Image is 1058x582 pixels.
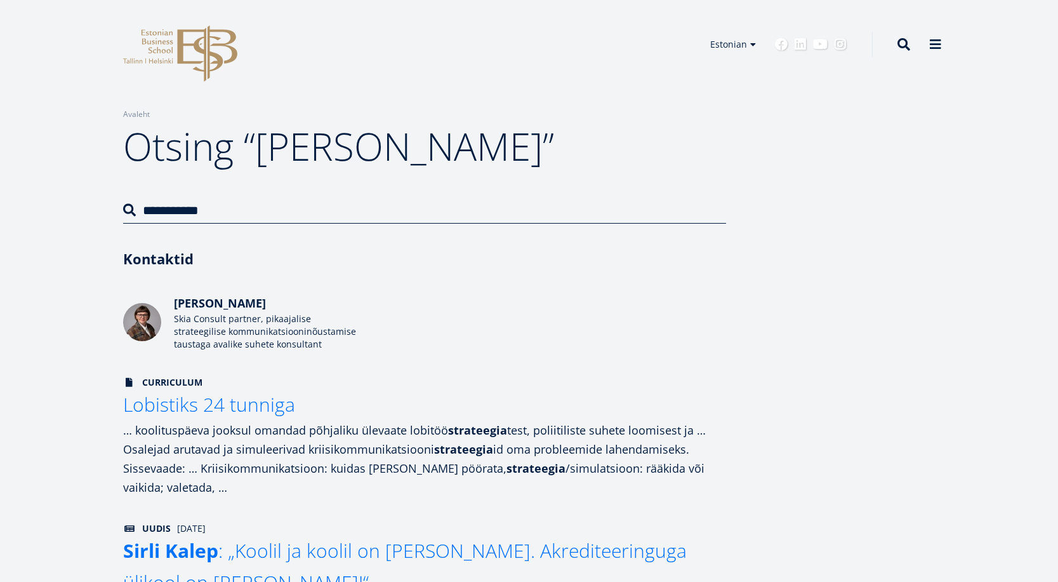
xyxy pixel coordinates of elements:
strong: Sirli [123,538,160,564]
h1: Otsing “[PERSON_NAME]” [123,121,726,172]
span: Lobistiks 24 tunniga [123,391,295,417]
strong: strateegia [506,461,565,476]
a: Linkedin [794,38,807,51]
span: [PERSON_NAME] [174,295,266,311]
a: Youtube [813,38,828,51]
span: [DATE] [177,522,206,535]
img: Siri Peepson foto [123,303,161,341]
strong: Kalep [165,538,218,564]
h3: Kontaktid [123,249,726,268]
div: Skia Consult partner, pikaajalise strateegilise kommunikatsiooninõustamise taustaga avalike suhet... [174,313,364,351]
div: … koolituspäeva jooksul omandad põhjaliku ülevaate lobitöö test, poliitiliste suhete loomisest ja... [123,421,726,497]
a: Facebook [775,38,788,51]
strong: strateegia [448,423,507,438]
a: Instagram [834,38,847,51]
span: Uudis [123,522,171,535]
a: Avaleht [123,108,150,121]
strong: strateegia [434,442,493,457]
span: Curriculum [123,376,202,389]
